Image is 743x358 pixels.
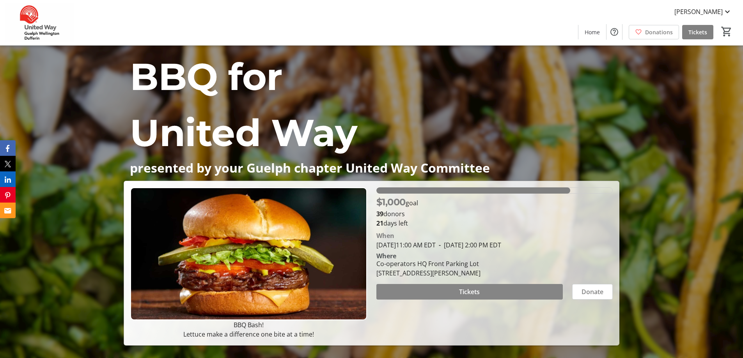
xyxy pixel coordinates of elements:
span: Home [585,28,600,36]
button: Donate [572,284,613,300]
div: Co-operators HQ Front Parking Lot [376,259,481,268]
a: Home [578,25,606,39]
div: Where [376,253,396,259]
span: Donations [645,28,673,36]
button: Cart [720,25,734,39]
span: Donate [582,287,603,296]
span: Tickets [688,28,707,36]
span: BBQ for [130,54,282,99]
button: Help [606,24,622,40]
span: [PERSON_NAME] [674,7,723,16]
p: Lettuce make a difference one bite at a time! [130,330,367,339]
span: United Way [130,110,357,155]
span: [DATE] 2:00 PM EDT [436,241,501,249]
p: goal [376,195,418,209]
div: When [376,231,394,240]
div: 82.121% of fundraising goal reached [376,187,613,194]
p: days left [376,219,613,228]
button: Tickets [376,284,563,300]
span: [DATE] 11:00 AM EDT [376,241,436,249]
span: 21 [376,219,383,227]
span: $1,000 [376,196,406,208]
img: United Way Guelph Wellington Dufferin's Logo [5,3,74,42]
button: [PERSON_NAME] [668,5,738,18]
span: Tickets [459,287,480,296]
div: [STREET_ADDRESS][PERSON_NAME] [376,268,481,278]
img: Campaign CTA Media Photo [130,187,367,320]
p: BBQ Bash! [130,320,367,330]
a: Tickets [682,25,713,39]
a: Donations [629,25,679,39]
p: donors [376,209,613,219]
span: - [436,241,444,249]
b: 39 [376,210,383,218]
p: presented by your Guelph chapter United Way Committee [130,161,613,175]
